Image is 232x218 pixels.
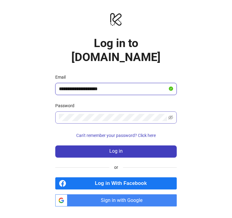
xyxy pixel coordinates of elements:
span: or [109,164,123,171]
label: Email [55,74,70,80]
h1: Log in to [DOMAIN_NAME] [55,36,177,64]
span: Log in [109,148,123,154]
span: Log in With Facebook [69,177,177,189]
a: Sign in with Google [55,194,177,206]
label: Password [55,102,78,109]
button: Can't remember your password? Click here [55,131,177,141]
span: eye-invisible [168,115,173,120]
a: Log in With Facebook [55,177,177,189]
input: Password [59,114,167,121]
button: Log in [55,145,177,158]
span: Can't remember your password? Click here [76,133,156,138]
input: Email [59,85,168,93]
span: Sign in with Google [70,194,177,206]
a: Can't remember your password? Click here [55,133,177,138]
